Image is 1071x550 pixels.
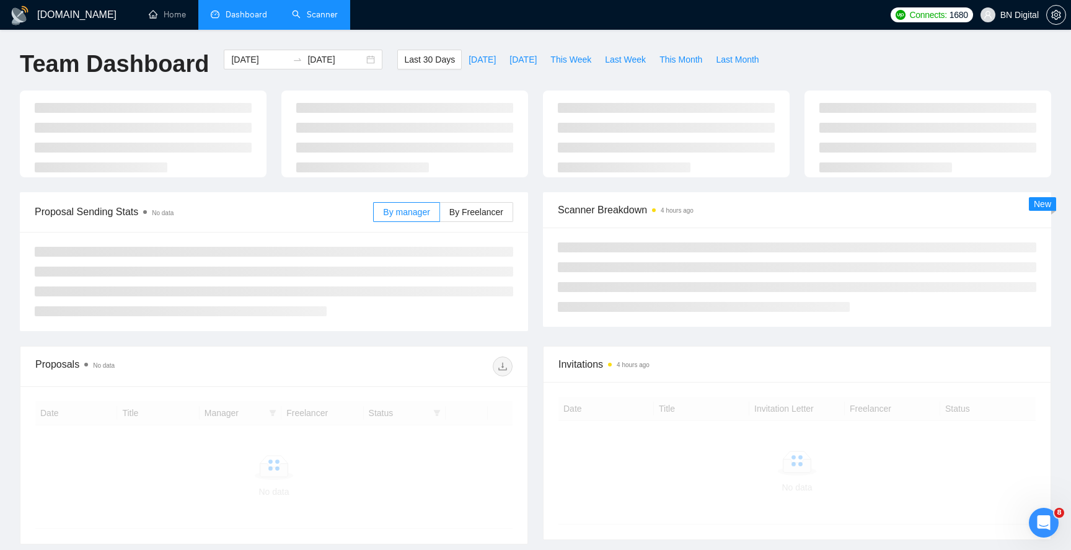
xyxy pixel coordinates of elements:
span: Proposal Sending Stats [35,204,373,220]
input: End date [307,53,364,66]
span: This Month [659,53,702,66]
span: setting [1047,10,1065,20]
span: By Freelancer [449,207,503,217]
span: 1680 [950,8,968,22]
span: Last Month [716,53,759,66]
span: [DATE] [469,53,496,66]
span: swap-right [293,55,302,64]
span: This Week [550,53,591,66]
span: No data [152,210,174,216]
button: This Week [544,50,598,69]
img: upwork-logo.png [896,10,906,20]
a: homeHome [149,9,186,20]
button: Last Month [709,50,765,69]
time: 4 hours ago [617,361,650,368]
span: dashboard [211,10,219,19]
button: Last Week [598,50,653,69]
span: Dashboard [226,9,267,20]
span: [DATE] [509,53,537,66]
span: By manager [383,207,430,217]
span: Invitations [558,357,1036,372]
button: [DATE] [503,50,544,69]
span: Last 30 Days [404,53,455,66]
iframe: Intercom live chat [1029,508,1059,538]
span: 8 [1054,508,1064,518]
span: Connects: [909,8,946,22]
button: Last 30 Days [397,50,462,69]
div: Proposals [35,357,274,376]
h1: Team Dashboard [20,50,209,79]
time: 4 hours ago [661,207,694,214]
button: [DATE] [462,50,503,69]
span: New [1034,199,1051,209]
span: Scanner Breakdown [558,202,1036,218]
span: Last Week [605,53,646,66]
span: No data [93,362,115,369]
span: user [984,11,992,19]
button: setting [1046,5,1066,25]
a: setting [1046,10,1066,20]
img: logo [10,6,30,25]
a: searchScanner [292,9,338,20]
input: Start date [231,53,288,66]
button: This Month [653,50,709,69]
span: to [293,55,302,64]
